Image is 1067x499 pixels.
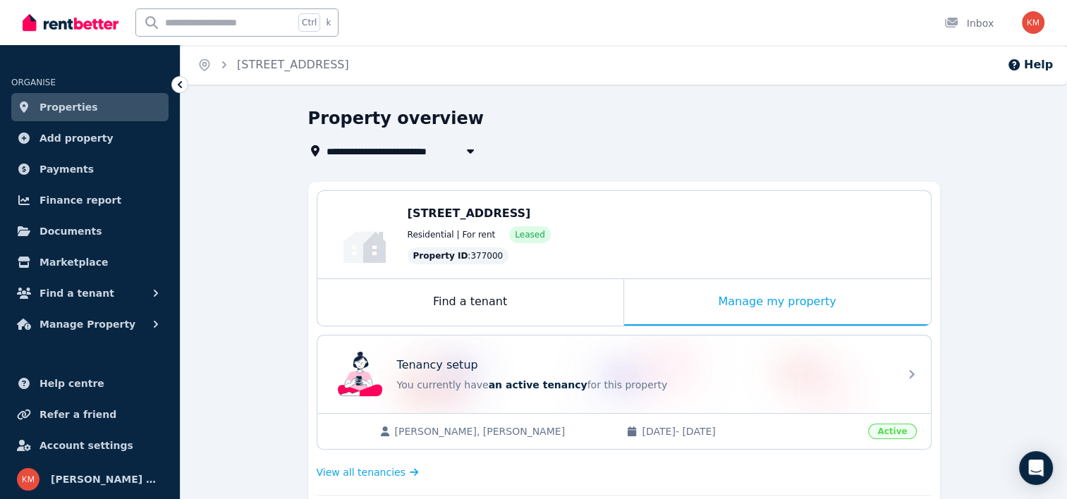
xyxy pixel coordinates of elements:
span: View all tenancies [317,465,406,479]
a: View all tenancies [317,465,419,479]
span: Property ID [413,250,468,261]
span: Marketplace [39,254,108,271]
span: Manage Property [39,316,135,333]
button: Manage Property [11,310,169,338]
div: Open Intercom Messenger [1019,451,1053,485]
span: [PERSON_NAME], [PERSON_NAME] [395,424,613,438]
img: Karen & Michael Greenfield [1022,11,1044,34]
img: RentBetter [23,12,118,33]
span: Refer a friend [39,406,116,423]
span: Residential | For rent [408,229,496,240]
a: Payments [11,155,169,183]
span: Ctrl [298,13,320,32]
span: Documents [39,223,102,240]
div: : 377000 [408,247,509,264]
span: Find a tenant [39,285,114,302]
span: [STREET_ADDRESS] [408,207,531,220]
div: Manage my property [624,279,931,326]
span: Payments [39,161,94,178]
nav: Breadcrumb [181,45,366,85]
h1: Property overview [308,107,484,130]
img: Tenancy setup [338,352,383,397]
img: Karen & Michael Greenfield [17,468,39,491]
span: Active [868,424,916,439]
button: Find a tenant [11,279,169,307]
span: [PERSON_NAME] & [PERSON_NAME] [51,471,163,488]
a: [STREET_ADDRESS] [237,58,349,71]
span: Leased [515,229,544,240]
span: Account settings [39,437,133,454]
span: an active tenancy [489,379,587,390]
a: Documents [11,217,169,245]
p: You currently have for this property [397,378,891,392]
a: Marketplace [11,248,169,276]
a: Properties [11,93,169,121]
button: Help [1007,56,1053,73]
a: Refer a friend [11,400,169,429]
span: ORGANISE [11,78,56,87]
span: Help centre [39,375,104,392]
div: Inbox [944,16,994,30]
span: Add property [39,130,114,147]
a: Account settings [11,431,169,460]
a: Help centre [11,369,169,398]
a: Finance report [11,186,169,214]
p: Tenancy setup [397,357,478,374]
span: Properties [39,99,98,116]
a: Add property [11,124,169,152]
span: [DATE] - [DATE] [642,424,860,438]
div: Find a tenant [317,279,623,326]
a: Tenancy setupTenancy setupYou currently havean active tenancyfor this property [317,335,931,413]
span: Finance report [39,192,121,209]
span: k [326,17,331,28]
